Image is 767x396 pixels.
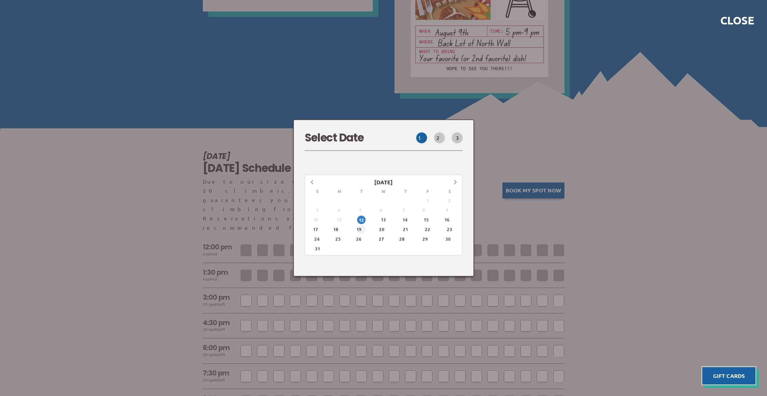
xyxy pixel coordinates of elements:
div: [DATE] [374,178,393,186]
span: Thursday, August 14, 2025 [401,216,410,224]
span: Sunday, August 24, 2025 [313,235,322,243]
div: T [395,188,417,196]
span: Monday, August 4, 2025 [335,206,344,214]
span: Sunday, August 3, 2025 [313,206,322,214]
button: Close [718,11,756,30]
span: Friday, August 8, 2025 [423,206,432,214]
span: Friday, August 29, 2025 [423,235,432,243]
span: Thursday, August 21, 2025 [401,225,410,234]
span: Thursday, August 28, 2025 [401,235,410,243]
div: S [306,188,328,196]
span: Thursday, August 7, 2025 [401,206,410,214]
span: Saturday, August 23, 2025 [445,225,454,234]
span: Saturday, August 9, 2025 [445,206,454,214]
div: T [350,188,372,196]
span: Friday, August 1, 2025 [423,196,432,205]
span: Saturday, August 30, 2025 [445,235,454,243]
button: 1 [416,132,427,143]
span: Monday, August 11, 2025 [335,216,344,224]
button: 3 [452,132,463,143]
span: Sunday, August 31, 2025 [313,245,322,253]
button: 2 [434,132,445,143]
span: Saturday, August 2, 2025 [445,196,454,205]
span: Wednesday, August 6, 2025 [379,206,388,214]
span: Wednesday, August 20, 2025 [379,225,388,234]
span: Sunday, August 17, 2025 [313,225,322,234]
span: Wednesday, August 27, 2025 [379,235,388,243]
span: Tuesday, August 19, 2025 [357,225,366,234]
span: Sunday, August 10, 2025 [313,216,322,224]
span: Monday, August 18, 2025 [335,225,344,234]
span: Tuesday, August 5, 2025 [357,206,366,214]
span: Friday, August 22, 2025 [423,225,432,234]
span: Wednesday, August 13, 2025 [379,216,388,224]
div: M [328,188,350,196]
span: Saturday, August 16, 2025 [445,216,454,224]
div: W [372,188,395,196]
div: S [439,188,461,196]
span: Tuesday, August 12, 2025 [357,216,366,224]
span: Tuesday, August 26, 2025 [357,235,366,243]
span: Friday, August 15, 2025 [423,216,432,224]
h3: Select Date [305,131,364,145]
div: F [417,188,439,196]
span: Monday, August 25, 2025 [335,235,344,243]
